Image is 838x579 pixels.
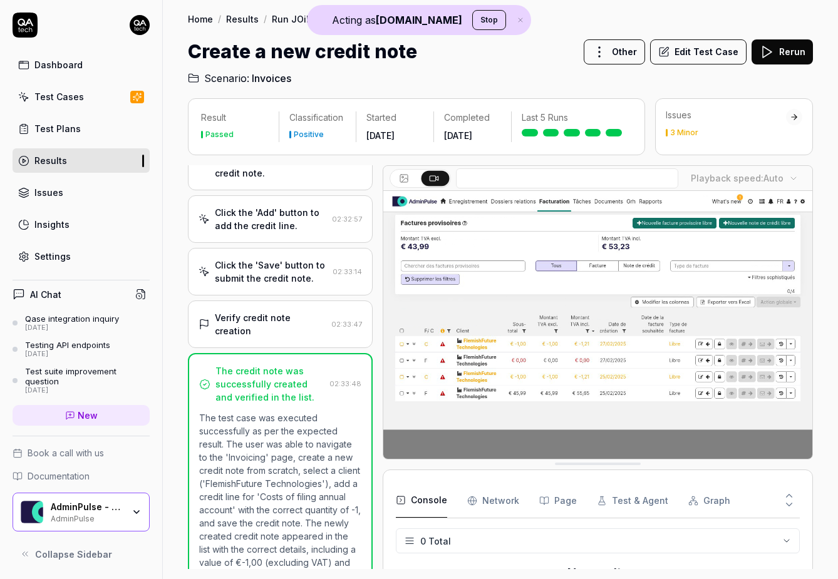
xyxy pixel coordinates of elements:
[34,58,83,71] div: Dashboard
[188,71,291,86] a: Scenario:Invoices
[332,215,362,223] time: 02:32:57
[130,15,150,35] img: 7ccf6c19-61ad-4a6c-8811-018b02a1b829.jpg
[215,364,324,404] div: The credit note was successfully created and verified in the list.
[316,13,319,25] div: /
[13,148,150,173] a: Results
[331,320,362,329] time: 02:33:47
[329,379,361,388] time: 02:33:48
[25,386,150,395] div: [DATE]
[13,314,150,332] a: Qase integration inquiry[DATE]
[396,483,447,518] button: Console
[188,38,417,66] h1: Create a new credit note
[13,244,150,269] a: Settings
[252,71,291,86] span: Invoices
[472,10,506,30] button: Stop
[13,212,150,237] a: Insights
[366,130,395,141] time: [DATE]
[13,541,150,566] button: Collapse Sidebar
[51,501,123,513] div: AdminPulse - 0475.384.429
[78,409,98,422] span: New
[25,350,110,359] div: [DATE]
[13,366,150,395] a: Test suite improvement question[DATE]
[584,39,645,64] button: Other
[539,483,577,518] button: Page
[324,13,399,25] div: Test Case Result
[691,172,784,185] div: Playback speed:
[444,130,472,141] time: [DATE]
[597,483,668,518] button: Test & Agent
[333,267,362,276] time: 02:33:14
[205,131,234,138] div: Passed
[34,90,84,103] div: Test Cases
[34,122,81,135] div: Test Plans
[226,13,259,25] a: Results
[264,13,267,25] div: /
[752,39,813,64] button: Rerun
[670,129,698,136] div: 3 Minor
[215,311,326,337] div: Verify credit note creation
[294,131,324,138] div: Positive
[13,116,150,141] a: Test Plans
[35,548,112,561] span: Collapse Sidebar
[688,483,730,518] button: Graph
[25,366,150,387] div: Test suite improvement question
[13,446,150,459] a: Book a call with us
[34,186,63,199] div: Issues
[666,109,786,121] div: Issues
[289,111,346,124] p: Classification
[366,111,423,124] p: Started
[13,340,150,359] a: Testing API endpoints[DATE]
[13,469,150,483] a: Documentation
[215,259,328,285] div: Click the 'Save' button to submit the credit note.
[28,469,90,483] span: Documentation
[13,85,150,109] a: Test Cases
[201,111,269,124] p: Result
[522,111,622,124] p: Last 5 Runs
[272,13,311,25] a: Run JOiE
[650,39,747,64] button: Edit Test Case
[34,218,70,231] div: Insights
[13,405,150,426] a: New
[188,13,213,25] a: Home
[21,501,43,523] img: AdminPulse - 0475.384.429 Logo
[25,324,119,332] div: [DATE]
[444,111,501,124] p: Completed
[13,53,150,77] a: Dashboard
[25,314,119,324] div: Qase integration inquiry
[215,206,327,232] div: Click the 'Add' button to add the credit line.
[13,493,150,531] button: AdminPulse - 0475.384.429 LogoAdminPulse - 0475.384.429AdminPulse
[51,513,123,523] div: AdminPulse
[13,180,150,205] a: Issues
[34,154,67,167] div: Results
[28,446,104,459] span: Book a call with us
[34,250,71,263] div: Settings
[30,288,61,301] h4: AI Chat
[202,71,249,86] span: Scenario:
[218,13,221,25] div: /
[467,483,519,518] button: Network
[25,340,110,350] div: Testing API endpoints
